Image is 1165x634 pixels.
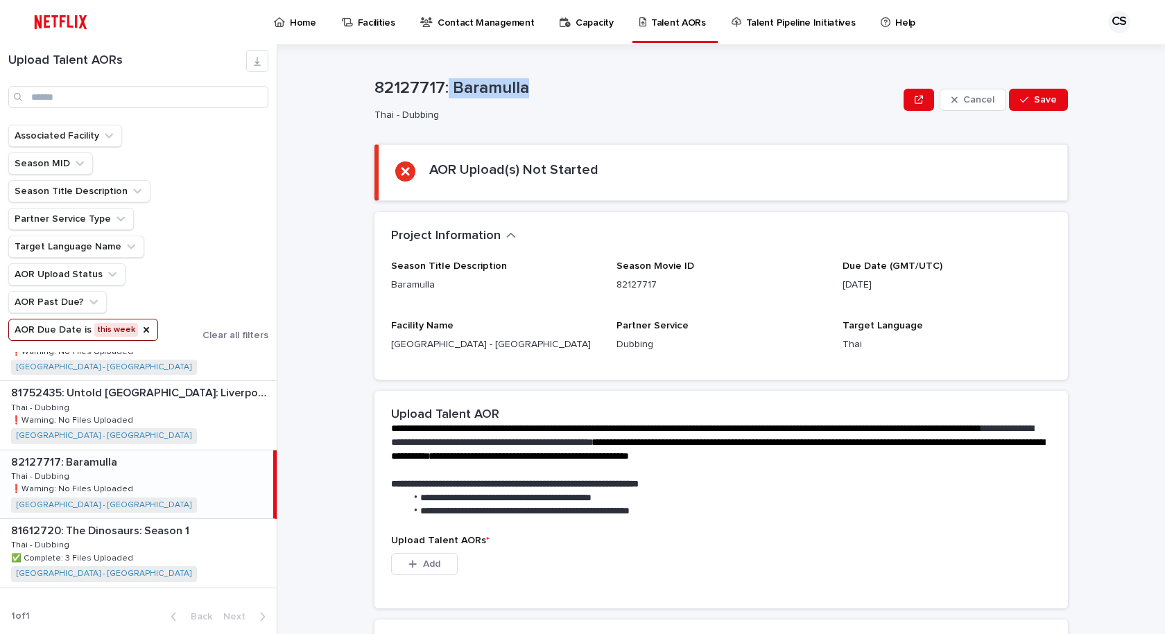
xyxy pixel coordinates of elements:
p: Dubbing [616,337,825,352]
button: Project Information [391,229,516,244]
img: ifQbXi3ZQGMSEF7WDB7W [28,8,94,36]
span: Upload Talent AORs [391,536,490,545]
button: Add [391,553,458,575]
p: 81612720: The Dinosaurs: Season 1 [11,522,192,538]
a: [GEOGRAPHIC_DATA] - [GEOGRAPHIC_DATA] [17,362,191,372]
button: Cancel [940,89,1006,111]
a: [GEOGRAPHIC_DATA] - [GEOGRAPHIC_DATA] [17,569,191,579]
h1: Upload Talent AORs [8,53,246,69]
button: Associated Facility [8,125,122,147]
p: Thai [843,337,1051,352]
p: [GEOGRAPHIC_DATA] - [GEOGRAPHIC_DATA] [391,337,600,352]
span: Back [182,612,212,622]
span: Facility Name [391,321,454,331]
p: Baramulla [391,278,600,292]
button: Next [218,610,277,623]
span: Next [223,612,254,622]
button: AOR Upload Status [8,263,126,285]
span: Add [423,559,440,569]
input: Search [8,86,268,108]
button: Save [1009,89,1068,111]
span: Cancel [963,95,994,105]
span: Season Title Description [391,261,507,271]
span: Partner Service [616,321,689,331]
div: CS [1108,11,1130,33]
p: Thai - Dubbing [11,400,72,413]
button: Clear all filters [191,331,268,340]
span: Due Date (GMT/UTC) [843,261,942,271]
p: 82127717 [616,278,825,292]
p: Thai - Dubbing [11,538,72,550]
button: Target Language Name [8,236,144,258]
span: Target Language [843,321,923,331]
a: [GEOGRAPHIC_DATA] - [GEOGRAPHIC_DATA] [17,500,191,510]
button: Partner Service Type [8,208,134,230]
h2: AOR Upload(s) Not Started [429,161,598,178]
button: AOR Due Date [8,319,158,341]
a: [GEOGRAPHIC_DATA] - [GEOGRAPHIC_DATA] [17,431,191,441]
button: AOR Past Due? [8,291,107,313]
p: 82127717: Baramulla [11,453,120,469]
button: Season Title Description [8,180,150,202]
p: 82127717: Baramulla [374,78,898,98]
p: ❗️Warning: No Files Uploaded [11,413,136,425]
button: Season MID [8,152,93,175]
p: Thai - Dubbing [11,469,72,482]
span: Clear all filters [202,331,268,340]
h2: Upload Talent AOR [391,407,499,423]
p: Thai - Dubbing [374,109,892,121]
p: ❗️Warning: No Files Uploaded [11,482,136,494]
button: Back [159,610,218,623]
p: [DATE] [843,278,1051,292]
p: ✅ Complete: 3 Files Uploaded [11,551,136,563]
p: 81752435: Untold UK: Liverpool's Miracle of Istanbul [11,384,274,400]
h2: Project Information [391,229,501,244]
span: Season Movie ID [616,261,694,271]
span: Save [1034,95,1057,105]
